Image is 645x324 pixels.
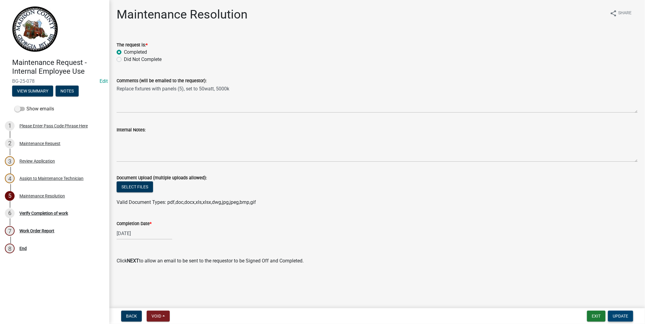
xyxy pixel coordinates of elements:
button: Back [121,311,142,322]
label: Show emails [15,105,54,113]
div: Assign to Maintenance Technician [19,176,84,181]
i: share [610,10,617,17]
span: BG-25-078 [12,78,97,84]
wm-modal-confirm: Edit Application Number [100,78,108,84]
div: Maintenance Resolution [19,194,65,198]
span: Update [613,314,628,319]
button: Update [608,311,633,322]
span: Valid Document Types: pdf,doc,docx,xls,xlsx,dwg,jpg,jpeg,bmp,gif [117,199,256,205]
button: View Summary [12,86,53,96]
div: 7 [5,226,15,236]
wm-modal-confirm: Summary [12,89,53,94]
div: End [19,246,27,251]
label: Comments (will be emailed to the requestor): [117,79,206,83]
span: Back [126,314,137,319]
div: Please Enter Pass Code Phrase Here [19,124,88,128]
div: Verify Completion of work [19,211,68,215]
div: 8 [5,244,15,253]
h4: Maintenance Request - Internal Employee Use [12,58,104,76]
button: Notes [56,86,79,96]
div: 6 [5,208,15,218]
div: Maintenance Request [19,141,60,146]
button: Void [147,311,170,322]
button: Select files [117,181,153,192]
label: Internal Notes: [117,128,145,132]
div: 4 [5,174,15,183]
button: Exit [587,311,606,322]
label: Completed [124,49,147,56]
img: Madison County, Georgia [12,6,58,52]
p: Click to allow an email to be sent to the requestor to be Signed Off and Completed. [117,257,638,265]
label: Document Upload (multiple uploads allowed): [117,176,207,180]
div: 2 [5,139,15,148]
div: Review Application [19,159,55,163]
h1: Maintenance Resolution [117,7,247,22]
input: mm/dd/yyyy [117,227,172,240]
label: Completion Date [117,222,152,226]
wm-modal-confirm: Notes [56,89,79,94]
label: The request is: [117,43,148,47]
label: Did Not Complete [124,56,162,63]
div: 3 [5,156,15,166]
strong: NEXT [127,258,139,264]
div: 1 [5,121,15,131]
a: Edit [100,78,108,84]
span: Void [152,314,161,319]
div: Work Order Report [19,229,54,233]
span: Share [618,10,632,17]
button: shareShare [605,7,636,19]
div: 5 [5,191,15,201]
